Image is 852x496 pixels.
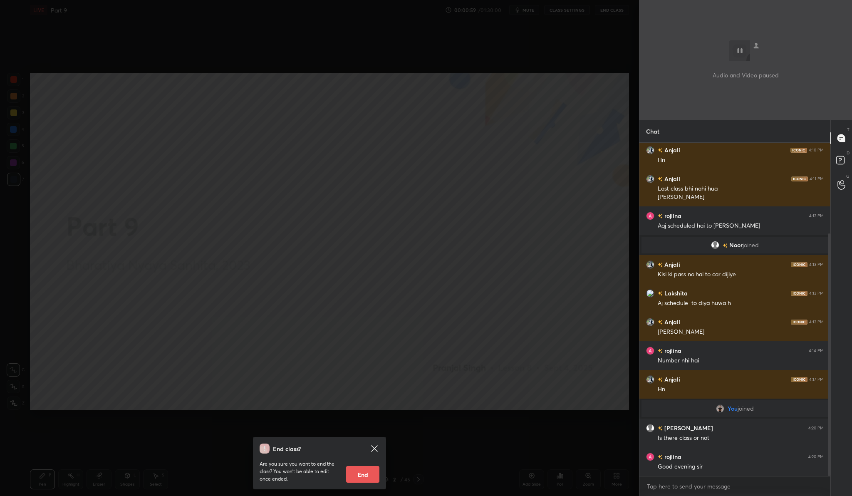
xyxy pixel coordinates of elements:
img: iconic-dark.1390631f.png [791,291,807,296]
div: 4:20 PM [808,454,824,459]
img: no-rating-badge.077c3623.svg [658,320,663,325]
button: End [346,466,379,483]
p: G [846,173,850,179]
p: D [847,150,850,156]
div: Is there class or not [658,434,824,442]
img: iconic-dark.1390631f.png [791,320,807,325]
div: Last class bhi nahi hua [658,185,824,193]
img: no-rating-badge.077c3623.svg [658,177,663,181]
img: 3 [646,347,654,355]
div: 4:11 PM [810,176,824,181]
img: no-rating-badge.077c3623.svg [723,243,728,248]
div: 4:17 PM [809,377,824,382]
img: no-rating-badge.077c3623.svg [658,455,663,459]
h6: Lakshita [663,289,688,298]
div: Aaj scheduled hai to [PERSON_NAME] [658,222,824,230]
img: iconic-dark.1390631f.png [791,262,807,267]
div: [PERSON_NAME] [658,328,824,336]
span: You [728,405,738,412]
p: Are you sure you want to end the class? You won’t be able to edit once ended. [260,460,339,483]
h6: Anjali [663,375,680,384]
img: iconic-dark.1390631f.png [791,377,807,382]
div: Good evening sir [658,463,824,471]
span: joined [738,405,754,412]
img: no-rating-badge.077c3623.svg [658,377,663,382]
img: no-rating-badge.077c3623.svg [658,426,663,431]
div: 4:12 PM [809,213,824,218]
img: 3 [646,453,654,461]
h6: Anjali [663,317,680,326]
img: ba7bd62757024a2a9689650f38e40176.jpg [646,175,654,183]
img: 9f6949702e7c485d94fd61f2cce3248e.jpg [716,404,724,413]
span: Noor [729,242,743,248]
img: no-rating-badge.077c3623.svg [658,148,663,153]
div: Aj schedule to diya huwa h [658,299,824,308]
h6: Anjali [663,174,680,183]
div: 4:13 PM [809,320,824,325]
h6: [PERSON_NAME] [663,424,713,432]
div: 4:14 PM [809,348,824,353]
img: ba7bd62757024a2a9689650f38e40176.jpg [646,146,654,154]
img: iconic-dark.1390631f.png [791,176,808,181]
h6: rojlina [663,211,681,220]
div: Number nhi hai [658,357,824,365]
div: 4:20 PM [808,426,824,431]
img: default.png [646,424,654,432]
h6: rojlina [663,346,681,355]
h6: rojlina [663,452,681,461]
div: 4:10 PM [809,148,824,153]
p: Chat [639,120,666,142]
div: 4:13 PM [809,262,824,267]
h6: Anjali [663,260,680,269]
div: Hn [658,156,824,164]
h6: Anjali [663,146,680,154]
div: [PERSON_NAME] [658,193,824,201]
img: no-rating-badge.077c3623.svg [658,263,663,267]
img: no-rating-badge.077c3623.svg [658,349,663,353]
div: Hn [658,385,824,394]
h4: End class? [273,444,301,453]
span: joined [743,242,759,248]
img: ba7bd62757024a2a9689650f38e40176.jpg [646,260,654,269]
p: Audio and Video paused [713,71,779,79]
img: no-rating-badge.077c3623.svg [658,214,663,218]
img: iconic-dark.1390631f.png [790,148,807,153]
img: no-rating-badge.077c3623.svg [658,291,663,296]
img: 3 [646,212,654,220]
div: 4:13 PM [809,291,824,296]
img: ba7bd62757024a2a9689650f38e40176.jpg [646,375,654,384]
div: Kisi ki pass no.hai to car dijiye [658,270,824,279]
img: default.png [711,241,719,249]
img: 3 [646,289,654,298]
div: grid [639,143,830,476]
img: ba7bd62757024a2a9689650f38e40176.jpg [646,318,654,326]
p: T [847,126,850,133]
